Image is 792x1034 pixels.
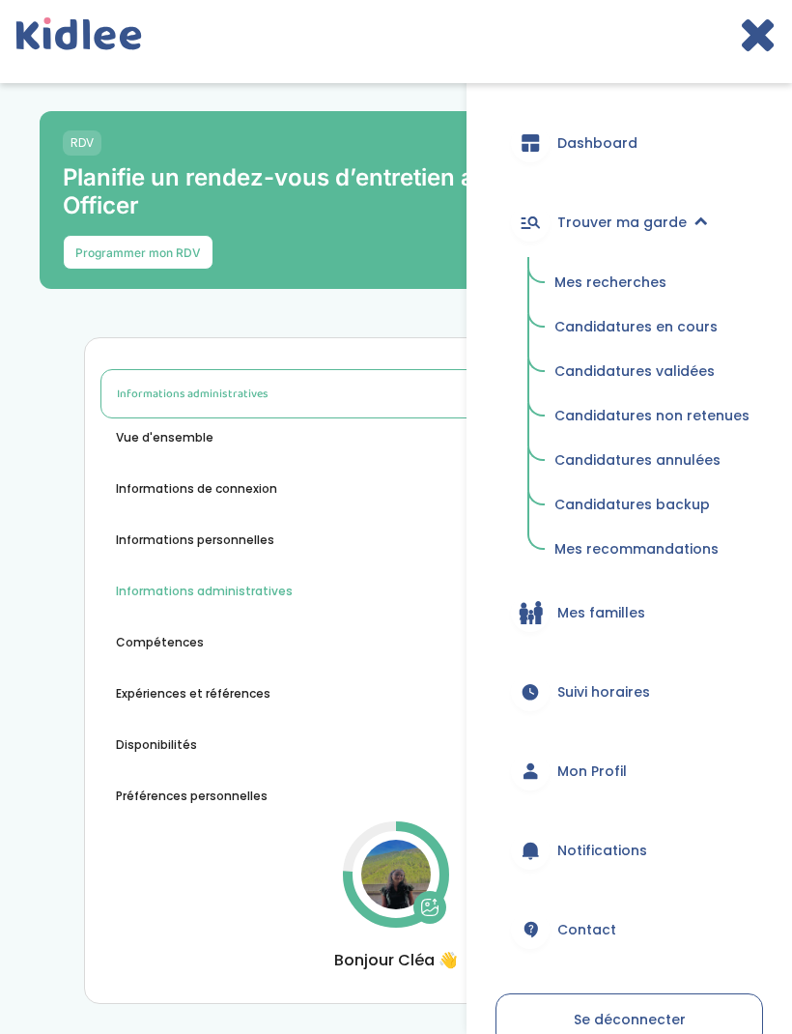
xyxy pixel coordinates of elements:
[557,761,627,782] span: Mon Profil
[554,539,719,559] span: Mes recommandations
[557,841,647,861] span: Notifications
[541,487,763,524] a: Candidatures backup
[100,583,308,600] button: Informations administratives
[541,309,763,346] a: Candidatures en cours
[554,273,666,292] span: Mes recherches
[495,108,763,178] a: Dashboard
[557,603,645,623] span: Mes familles
[554,317,718,336] span: Candidatures en cours
[116,531,274,549] span: Informations personnelles
[63,130,101,156] span: RDV
[495,736,763,806] a: Mon Profil
[100,788,283,805] button: Préférences personnelles
[100,634,219,651] button: Compétences
[116,788,268,805] span: Préférences personnelles
[495,657,763,727] a: Suivi horaires
[100,685,286,703] button: Expériences et références
[63,163,729,219] p: Planifie un rendez-vous d’entretien avec ton Happiness Officer
[100,531,290,549] button: Informations personnelles
[100,480,293,498] button: Informations de connexion
[117,385,269,403] span: Informations administratives
[100,369,692,418] button: Informations administratives
[557,682,650,703] span: Suivi horaires
[541,443,763,479] a: Candidatures annulées
[116,685,270,703] span: Expériences et références
[116,583,293,600] span: Informations administratives
[116,634,204,651] span: Compétences
[541,265,763,302] a: Mes recherches
[495,895,763,964] a: Contact
[116,480,277,498] span: Informations de connexion
[100,429,229,446] button: Vue d'ensemble
[495,187,763,257] a: Trouver ma garde
[554,495,710,514] span: Candidatures backup
[541,398,763,435] a: Candidatures non retenues
[116,736,197,754] span: Disponibilités
[557,133,637,154] span: Dashboard
[554,406,750,425] span: Candidatures non retenues
[100,948,692,972] span: Bonjour Cléa 👋
[361,840,431,909] img: Avatar
[100,736,212,754] button: Disponibilités
[63,235,213,270] button: Programmer mon RDV
[557,213,687,233] span: Trouver ma garde
[495,578,763,647] a: Mes familles
[541,531,763,568] a: Mes recommandations
[557,920,616,940] span: Contact
[554,450,721,470] span: Candidatures annulées
[116,429,213,446] span: Vue d'ensemble
[554,361,715,381] span: Candidatures validées
[574,1010,686,1029] span: Se déconnecter
[541,354,763,390] a: Candidatures validées
[495,816,763,885] a: Notifications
